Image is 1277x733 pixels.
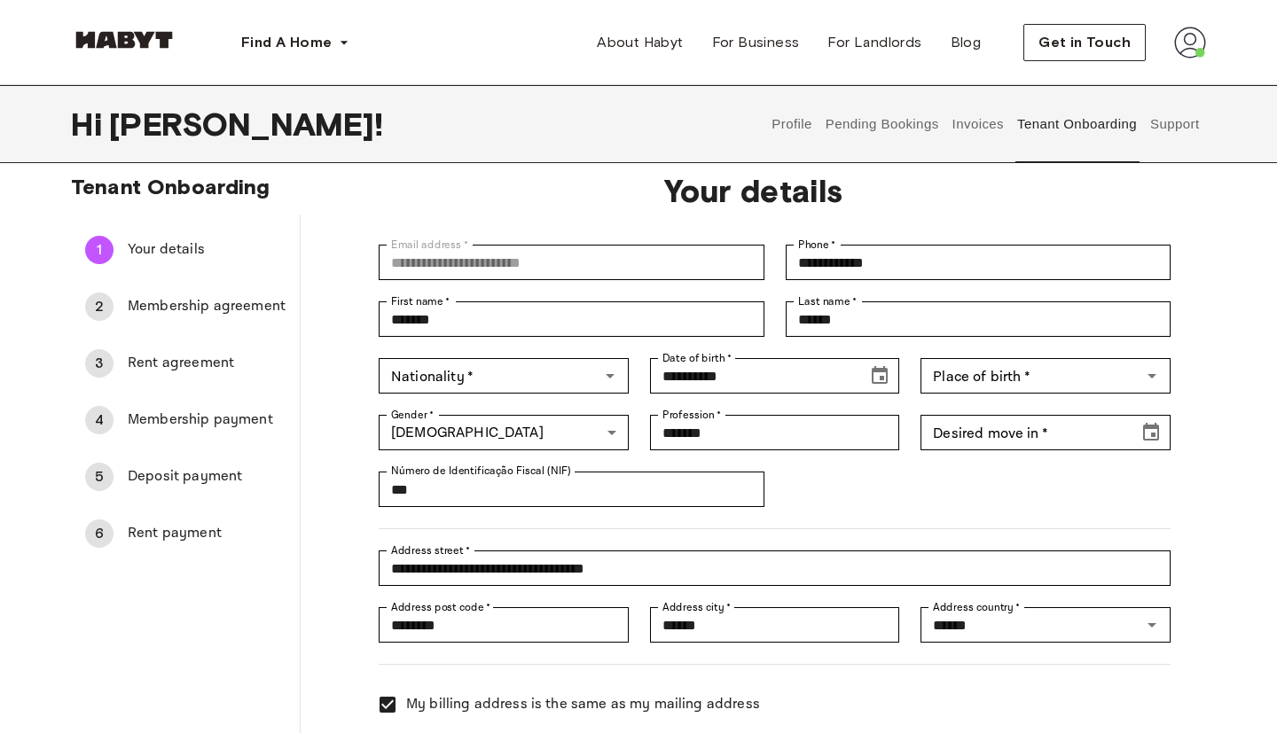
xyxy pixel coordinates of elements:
[71,512,300,555] div: 6Rent payment
[85,292,114,321] div: 2
[71,174,270,199] span: Tenant Onboarding
[379,415,629,450] div: [DEMOGRAPHIC_DATA]
[597,32,683,53] span: About Habyt
[765,85,1206,163] div: user profile tabs
[128,466,286,487] span: Deposit payment
[650,607,900,643] div: Address city
[71,105,109,143] span: Hi
[379,607,629,643] div: Address post code
[391,407,434,423] label: Gender
[391,542,471,558] label: Address street
[936,25,996,60] a: Blog
[357,172,1149,209] span: Your details
[698,25,814,60] a: For Business
[662,599,731,615] label: Address city
[827,32,921,53] span: For Landlords
[241,32,332,53] span: Find A Home
[85,463,114,491] div: 5
[1133,415,1169,450] button: Choose date
[71,399,300,441] div: 4Membership payment
[662,350,732,366] label: Date of birth
[583,25,697,60] a: About Habyt
[1174,27,1206,58] img: avatar
[813,25,936,60] a: For Landlords
[951,32,982,53] span: Blog
[71,456,300,498] div: 5Deposit payment
[662,407,722,423] label: Profession
[71,342,300,385] div: 3Rent agreement
[391,237,468,253] label: Email address
[798,293,858,309] label: Last name
[823,85,941,163] button: Pending Bookings
[227,25,364,60] button: Find A Home
[950,85,1006,163] button: Invoices
[109,105,383,143] span: [PERSON_NAME] !
[128,239,286,261] span: Your details
[85,519,114,548] div: 6
[1148,85,1202,163] button: Support
[1023,24,1146,61] button: Get in Touch
[1140,363,1164,388] button: Open
[71,31,177,49] img: Habyt
[712,32,800,53] span: For Business
[71,285,300,328] div: 2Membership agreement
[1140,612,1164,637] button: Open
[770,85,815,163] button: Profile
[379,472,764,507] div: Número de Identificação Fiscal (NIF)
[391,464,571,479] label: Número de Identificação Fiscal (NIF)
[391,293,450,309] label: First name
[786,245,1171,280] div: Phone
[379,245,764,280] div: Email address
[406,694,760,715] span: My billing address is the same as my mailing address
[798,237,836,253] label: Phone
[650,415,900,450] div: Profession
[128,353,286,374] span: Rent agreement
[128,523,286,544] span: Rent payment
[1015,85,1140,163] button: Tenant Onboarding
[391,599,490,615] label: Address post code
[933,599,1021,615] label: Address country
[128,409,286,431] span: Membership payment
[71,229,300,271] div: 1Your details
[862,358,897,394] button: Choose date, selected date is Nov 26, 2002
[85,349,114,378] div: 3
[85,236,114,264] div: 1
[128,296,286,317] span: Membership agreement
[85,406,114,434] div: 4
[786,301,1171,337] div: Last name
[379,301,764,337] div: First name
[598,363,623,388] button: Open
[1038,32,1131,53] span: Get in Touch
[379,550,1171,586] div: Address street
